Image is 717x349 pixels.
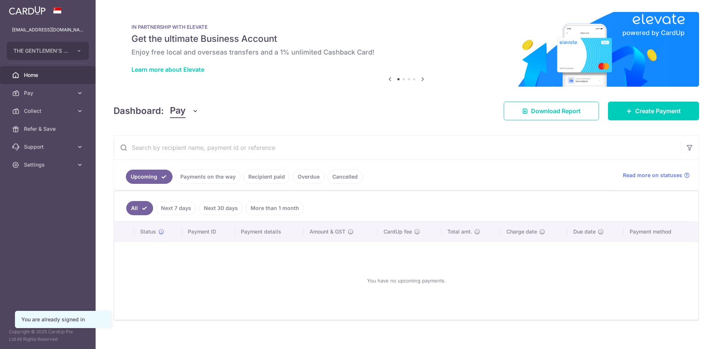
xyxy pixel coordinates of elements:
[114,136,681,160] input: Search by recipient name, payment id or reference
[12,26,84,34] p: [EMAIL_ADDRESS][DOMAIN_NAME]
[170,104,186,118] span: Pay
[623,172,682,179] span: Read more on statuses
[310,228,345,235] span: Amount & GST
[131,48,681,57] h6: Enjoy free local and overseas transfers and a 1% unlimited Cashback Card!
[131,66,204,73] a: Learn more about Elevate
[156,201,196,215] a: Next 7 days
[246,201,304,215] a: More than 1 month
[293,170,325,184] a: Overdue
[573,228,596,235] span: Due date
[24,125,73,133] span: Refer & Save
[9,6,46,15] img: CardUp
[24,71,73,79] span: Home
[635,106,681,115] span: Create Payment
[384,228,412,235] span: CardUp fee
[21,316,104,323] div: You are already signed in
[131,24,681,30] p: IN PARTNERSHIP WITH ELEVATE
[608,102,699,120] a: Create Payment
[24,89,73,97] span: Pay
[531,106,581,115] span: Download Report
[140,228,156,235] span: Status
[447,228,472,235] span: Total amt.
[24,107,73,115] span: Collect
[199,201,243,215] a: Next 30 days
[504,102,599,120] a: Download Report
[170,104,199,118] button: Pay
[182,222,235,241] th: Payment ID
[126,201,153,215] a: All
[243,170,290,184] a: Recipient paid
[24,143,73,151] span: Support
[506,228,537,235] span: Charge date
[131,33,681,45] h5: Get the ultimate Business Account
[114,12,699,87] img: Renovation banner
[235,222,304,241] th: Payment details
[7,42,89,60] button: THE GENTLEMEN'S CLAN PTE. LTD.
[126,170,173,184] a: Upcoming
[328,170,363,184] a: Cancelled
[114,104,164,118] h4: Dashboard:
[123,248,689,314] div: You have no upcoming payments.
[623,172,690,179] a: Read more on statuses
[24,161,73,169] span: Settings
[624,222,698,241] th: Payment method
[176,170,240,184] a: Payments on the way
[13,47,69,55] span: THE GENTLEMEN'S CLAN PTE. LTD.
